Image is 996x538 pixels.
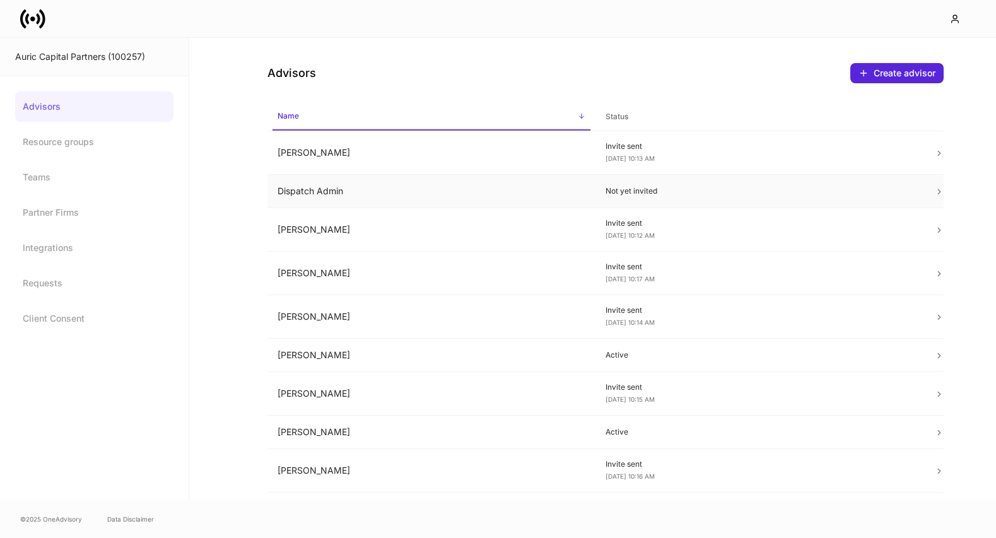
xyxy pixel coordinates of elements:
h4: Advisors [267,66,316,81]
a: Requests [15,268,173,298]
span: Name [272,103,591,131]
td: Dispatch Admin [267,175,596,208]
h6: Status [606,110,628,122]
span: [DATE] 10:16 AM [606,472,655,480]
td: [PERSON_NAME] [267,252,596,295]
span: © 2025 OneAdvisory [20,514,82,524]
td: [PERSON_NAME] [267,372,596,416]
td: [PERSON_NAME] [267,449,596,493]
td: [PERSON_NAME] [267,131,596,175]
td: [PERSON_NAME] [267,416,596,449]
p: Invite sent [606,141,914,151]
span: [DATE] 10:15 AM [606,395,655,403]
p: Invite sent [606,305,914,315]
h6: Name [278,110,299,122]
span: [DATE] 10:13 AM [606,155,655,162]
div: Auric Capital Partners (100257) [15,50,173,63]
td: [PERSON_NAME] [267,339,596,372]
a: Partner Firms [15,197,173,228]
a: Teams [15,162,173,192]
p: Active [606,427,914,437]
span: [DATE] 10:17 AM [606,275,655,283]
div: Create advisor [874,67,935,79]
p: Invite sent [606,218,914,228]
a: Advisors [15,91,173,122]
p: Not yet invited [606,186,914,196]
button: Create advisor [850,63,944,83]
td: [PERSON_NAME] [267,493,596,526]
a: Client Consent [15,303,173,334]
span: [DATE] 10:14 AM [606,319,655,326]
span: [DATE] 10:12 AM [606,231,655,239]
p: Invite sent [606,262,914,272]
span: Status [601,104,919,130]
td: [PERSON_NAME] [267,295,596,339]
a: Data Disclaimer [107,514,154,524]
td: [PERSON_NAME] [267,208,596,252]
p: Invite sent [606,459,914,469]
a: Integrations [15,233,173,263]
p: Invite sent [606,382,914,392]
a: Resource groups [15,127,173,157]
p: Active [606,350,914,360]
